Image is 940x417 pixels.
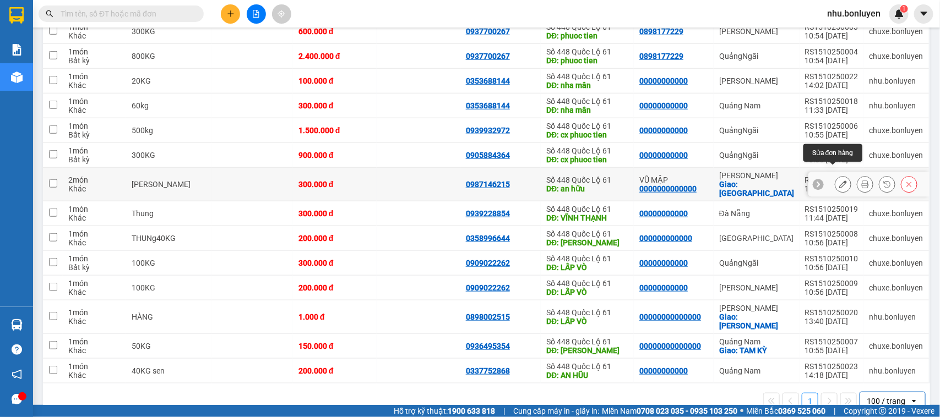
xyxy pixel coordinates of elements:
[719,101,794,110] div: Quảng Nam
[546,263,628,272] div: DĐ: LẤP VÒ
[719,234,794,243] div: [GEOGRAPHIC_DATA]
[805,184,859,193] div: 13:55 [DATE]
[719,366,794,375] div: Quảng Nam
[546,317,628,326] div: DĐ: LẤP VÒ
[805,175,859,184] div: RS1510250021
[448,407,495,415] strong: 1900 633 818
[466,312,510,321] div: 0898002515
[719,346,794,355] div: Giao: TAM KỲ
[639,76,688,85] div: 00000000000
[132,259,207,267] div: 100KG
[68,288,121,297] div: Khác
[68,213,121,222] div: Khác
[805,317,859,326] div: 13:40 [DATE]
[802,393,818,409] button: 1
[546,31,628,40] div: DĐ: phuoc tien
[132,283,207,292] div: 100KG
[740,409,743,413] span: ⚪️
[870,283,923,292] div: chuxe.bonluyen
[466,101,510,110] div: 0353688144
[227,10,235,18] span: plus
[870,101,923,110] div: nhu.bonluyen
[639,312,701,321] div: 00000000000000
[805,229,859,238] div: RS1510250008
[132,180,207,189] div: thùng sen
[298,76,371,85] div: 100.000 đ
[639,259,688,267] div: 00000000000
[68,130,121,139] div: Bất kỳ
[805,346,859,355] div: 10:55 [DATE]
[68,279,121,288] div: 1 món
[68,205,121,213] div: 1 món
[546,146,628,155] div: Số 448 Quốc Lộ 61
[132,52,207,61] div: 800KG
[132,151,207,160] div: 300KG
[805,97,859,106] div: RS1510250018
[68,263,121,272] div: Bất kỳ
[639,175,708,184] div: VŨ MẬP
[546,106,628,114] div: DĐ: nha mân
[298,52,371,61] div: 2.400.000 đ
[11,72,23,83] img: warehouse-icon
[719,209,794,218] div: Đà Nẵng
[919,9,929,19] span: caret-down
[546,213,628,222] div: DĐ: VĨNH THẠNH
[805,205,859,213] div: RS1510250019
[914,4,933,24] button: caret-down
[68,346,121,355] div: Khác
[546,97,628,106] div: Số 448 Quốc Lộ 61
[546,279,628,288] div: Số 448 Quốc Lộ 61
[546,362,628,371] div: Số 448 Quốc Lộ 61
[132,126,207,135] div: 500kg
[870,234,923,243] div: chuxe.bonluyen
[719,151,794,160] div: QuảngNgãi
[719,283,794,292] div: [PERSON_NAME]
[68,56,121,65] div: Bất kỳ
[466,27,510,36] div: 0937700267
[818,7,889,20] span: nhu.bonluyen
[68,317,121,326] div: Khác
[870,312,923,321] div: nhu.bonluyen
[870,259,923,267] div: chuxe.bonluyen
[466,234,510,243] div: 0358996644
[639,209,688,218] div: 00000000000
[602,405,737,417] span: Miền Nam
[639,151,688,160] div: 00000000000
[546,47,628,56] div: Số 448 Quốc Lộ 61
[466,76,510,85] div: 0353688144
[68,229,121,238] div: 1 món
[68,238,121,247] div: Khác
[639,52,683,61] div: 0898177229
[805,263,859,272] div: 10:56 [DATE]
[298,101,371,110] div: 300.000 đ
[68,122,121,130] div: 1 món
[252,10,260,18] span: file-add
[546,184,628,193] div: DĐ: an hữu
[805,213,859,222] div: 11:44 [DATE]
[805,279,859,288] div: RS1510250009
[805,106,859,114] div: 11:33 [DATE]
[132,342,207,350] div: 50KG
[298,283,371,292] div: 200.000 đ
[68,155,121,164] div: Bất kỳ
[805,362,859,371] div: RS1510250023
[546,337,628,346] div: Số 448 Quốc Lộ 61
[68,106,121,114] div: Khác
[719,27,794,36] div: [PERSON_NAME]
[394,405,495,417] span: Hỗ trợ kỹ thuật:
[867,396,905,407] div: 100 / trang
[870,366,923,375] div: nhu.bonluyen
[719,76,794,85] div: [PERSON_NAME]
[298,126,371,135] div: 1.500.000 đ
[639,283,688,292] div: 00000000000
[870,209,923,218] div: chuxe.bonluyen
[298,366,371,375] div: 200.000 đ
[11,44,23,56] img: solution-icon
[68,362,121,371] div: 1 món
[639,366,688,375] div: 00000000000
[639,234,692,243] div: 000000000000
[12,369,22,380] span: notification
[834,405,835,417] span: |
[719,52,794,61] div: QuảngNgãi
[639,101,688,110] div: 00000000000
